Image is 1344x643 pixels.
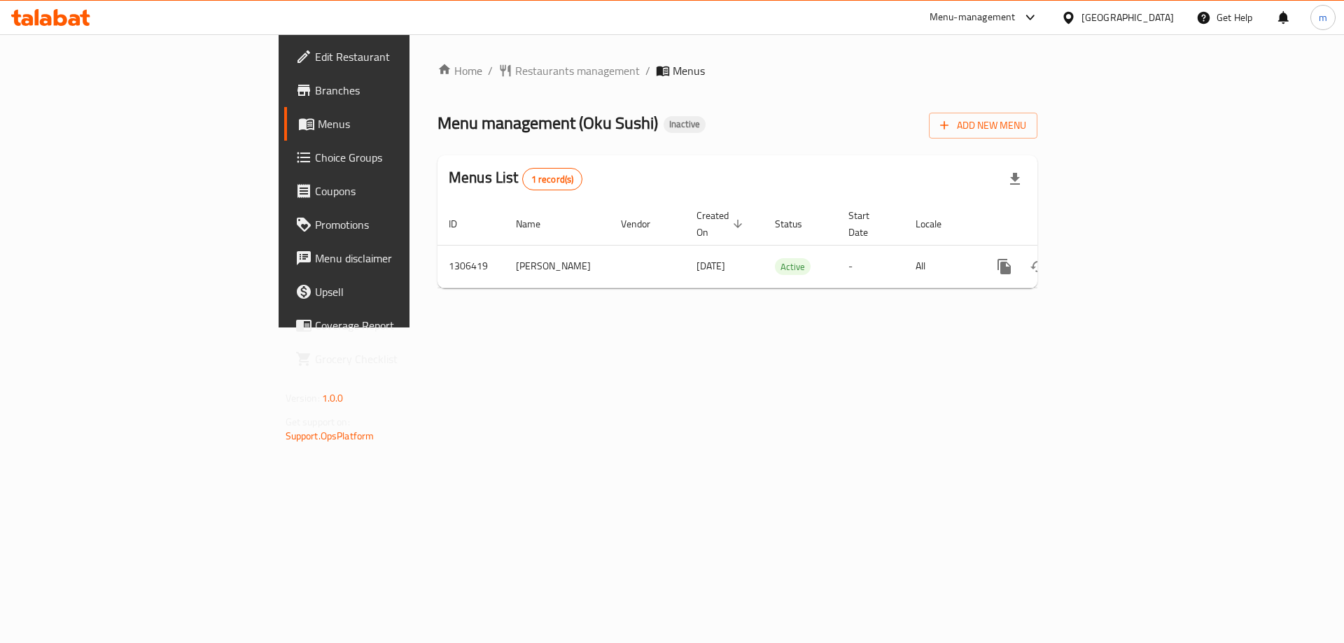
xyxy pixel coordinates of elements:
[322,389,344,407] span: 1.0.0
[848,207,888,241] span: Start Date
[498,62,640,79] a: Restaurants management
[286,427,374,445] a: Support.OpsPlatform
[284,275,503,309] a: Upsell
[998,162,1032,196] div: Export file
[284,73,503,107] a: Branches
[940,117,1026,134] span: Add New Menu
[284,208,503,241] a: Promotions
[286,389,320,407] span: Version:
[449,167,582,190] h2: Menus List
[284,107,503,141] a: Menus
[437,203,1133,288] table: enhanced table
[515,62,640,79] span: Restaurants management
[449,215,475,232] span: ID
[284,241,503,275] a: Menu disclaimer
[284,40,503,73] a: Edit Restaurant
[775,259,811,275] span: Active
[930,9,1016,26] div: Menu-management
[664,116,706,133] div: Inactive
[505,245,610,288] td: [PERSON_NAME]
[315,317,492,334] span: Coverage Report
[929,113,1037,139] button: Add New Menu
[284,342,503,376] a: Grocery Checklist
[696,257,725,275] span: [DATE]
[315,216,492,233] span: Promotions
[315,82,492,99] span: Branches
[988,250,1021,283] button: more
[284,141,503,174] a: Choice Groups
[645,62,650,79] li: /
[775,258,811,275] div: Active
[837,245,904,288] td: -
[315,48,492,65] span: Edit Restaurant
[916,215,960,232] span: Locale
[284,174,503,208] a: Coupons
[775,215,820,232] span: Status
[1319,10,1327,25] span: m
[437,62,1037,79] nav: breadcrumb
[315,149,492,166] span: Choice Groups
[904,245,976,288] td: All
[696,207,747,241] span: Created On
[315,250,492,267] span: Menu disclaimer
[522,168,583,190] div: Total records count
[621,215,668,232] span: Vendor
[673,62,705,79] span: Menus
[315,283,492,300] span: Upsell
[437,107,658,139] span: Menu management ( Oku Sushi )
[1021,250,1055,283] button: Change Status
[523,173,582,186] span: 1 record(s)
[664,118,706,130] span: Inactive
[284,309,503,342] a: Coverage Report
[315,351,492,367] span: Grocery Checklist
[516,215,559,232] span: Name
[286,413,350,431] span: Get support on:
[318,115,492,132] span: Menus
[976,203,1133,246] th: Actions
[315,183,492,199] span: Coupons
[1081,10,1174,25] div: [GEOGRAPHIC_DATA]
